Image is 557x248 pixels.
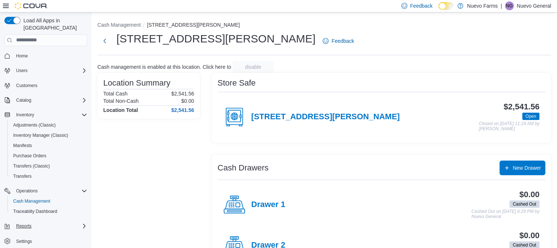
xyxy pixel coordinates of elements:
h4: Location Total [103,107,138,113]
a: Feedback [320,34,357,48]
a: Transfers [10,172,34,181]
span: New Drawer [513,164,541,172]
nav: An example of EuiBreadcrumbs [97,21,551,30]
span: Transfers [10,172,87,181]
button: Users [13,66,30,75]
p: $0.00 [181,98,194,104]
span: Operations [16,188,38,194]
span: Customers [16,83,37,89]
button: disable [233,61,274,73]
button: Adjustments (Classic) [7,120,90,130]
h4: Drawer 1 [251,200,285,210]
button: [STREET_ADDRESS][PERSON_NAME] [147,22,240,28]
button: Catalog [13,96,34,105]
h3: Location Summary [103,79,170,87]
button: Reports [1,221,90,231]
button: Operations [1,186,90,196]
a: Cash Management [10,197,53,206]
button: Settings [1,236,90,246]
span: Settings [16,238,32,244]
span: Feedback [410,2,432,10]
span: Users [16,68,27,74]
span: Traceabilty Dashboard [10,207,87,216]
h3: Store Safe [218,79,256,87]
button: Inventory [1,110,90,120]
button: Inventory Manager (Classic) [7,130,90,140]
span: Manifests [13,143,32,149]
button: Home [1,50,90,61]
a: Home [13,52,31,60]
button: Cash Management [97,22,141,28]
span: Catalog [16,97,31,103]
h6: Total Non-Cash [103,98,139,104]
span: Cashed Out [513,201,536,207]
button: Transfers (Classic) [7,161,90,171]
button: Transfers [7,171,90,181]
a: Transfers (Classic) [10,162,53,170]
span: Customers [13,81,87,90]
p: Closed on [DATE] 11:24 AM by [PERSON_NAME] [479,121,539,131]
h3: $0.00 [519,231,539,240]
p: Nuevo General [517,1,551,10]
span: Reports [16,223,31,229]
span: Inventory [13,110,87,119]
button: Cash Management [7,196,90,206]
h3: $2,541.56 [504,102,539,111]
button: Users [1,65,90,76]
a: Customers [13,81,40,90]
div: Nuevo General [505,1,514,10]
button: Customers [1,80,90,91]
span: Settings [13,236,87,245]
button: Manifests [7,140,90,151]
button: Inventory [13,110,37,119]
a: Settings [13,237,35,246]
span: Manifests [10,141,87,150]
span: Inventory [16,112,34,118]
a: Manifests [10,141,35,150]
span: Transfers [13,173,31,179]
a: Inventory Manager (Classic) [10,131,71,140]
img: Cova [15,2,48,10]
span: Purchase Orders [13,153,47,159]
span: disable [245,63,261,71]
span: Traceabilty Dashboard [13,208,57,214]
span: Purchase Orders [10,151,87,160]
span: Adjustments (Classic) [10,121,87,129]
button: Reports [13,222,34,230]
button: Catalog [1,95,90,105]
button: New Drawer [500,161,545,175]
h4: [STREET_ADDRESS][PERSON_NAME] [251,112,400,122]
h6: Total Cash [103,91,127,97]
span: Operations [13,187,87,195]
p: $2,541.56 [171,91,194,97]
span: Users [13,66,87,75]
span: Cash Management [10,197,87,206]
span: Load All Apps in [GEOGRAPHIC_DATA] [21,17,87,31]
a: Adjustments (Classic) [10,121,59,129]
span: Catalog [13,96,87,105]
p: Cashed Out on [DATE] 6:29 PM by Nuevo General [471,209,539,219]
span: Home [16,53,28,59]
span: NG [506,1,513,10]
span: Inventory Manager (Classic) [13,132,68,138]
span: Cash Management [13,198,50,204]
span: Cashed Out [509,200,539,208]
span: Adjustments (Classic) [13,122,56,128]
a: Traceabilty Dashboard [10,207,60,216]
button: Operations [13,187,41,195]
h3: Cash Drawers [218,164,268,172]
span: Transfers (Classic) [10,162,87,170]
span: Transfers (Classic) [13,163,50,169]
h1: [STREET_ADDRESS][PERSON_NAME] [116,31,315,46]
a: Purchase Orders [10,151,49,160]
input: Dark Mode [438,2,454,10]
p: Cash management is enabled at this location. Click here to [97,64,231,70]
p: Nuevo Farms [467,1,498,10]
button: Next [97,34,112,48]
span: Open [522,113,539,120]
p: | [501,1,502,10]
span: Open [526,113,536,120]
button: Purchase Orders [7,151,90,161]
button: Traceabilty Dashboard [7,206,90,217]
